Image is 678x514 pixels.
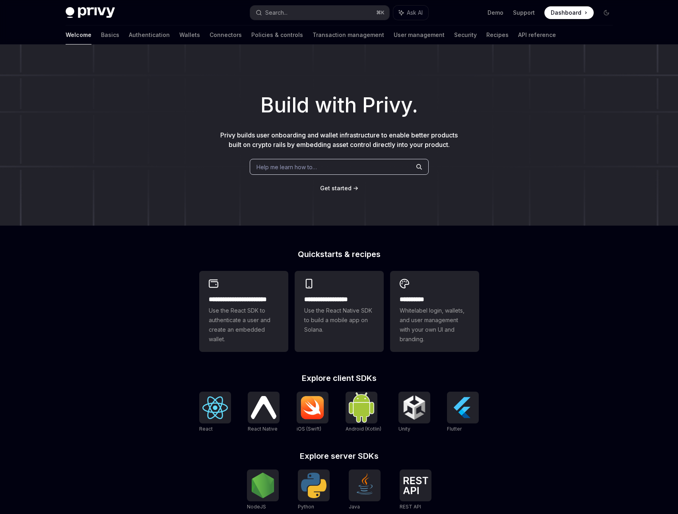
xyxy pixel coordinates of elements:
[313,25,384,44] a: Transaction management
[346,392,381,433] a: Android (Kotlin)Android (Kotlin)
[488,9,503,17] a: Demo
[320,184,352,192] a: Get started
[265,8,288,17] div: Search...
[251,25,303,44] a: Policies & controls
[247,470,279,511] a: NodeJSNodeJS
[518,25,556,44] a: API reference
[179,25,200,44] a: Wallets
[250,473,276,498] img: NodeJS
[454,25,477,44] a: Security
[202,396,228,419] img: React
[199,374,479,382] h2: Explore client SDKs
[210,25,242,44] a: Connectors
[400,504,421,510] span: REST API
[247,504,266,510] span: NodeJS
[66,25,91,44] a: Welcome
[298,470,330,511] a: PythonPython
[248,426,278,432] span: React Native
[199,250,479,258] h2: Quickstarts & recipes
[297,392,328,433] a: iOS (Swift)iOS (Swift)
[403,477,428,494] img: REST API
[300,396,325,419] img: iOS (Swift)
[398,426,410,432] span: Unity
[199,392,231,433] a: ReactReact
[544,6,594,19] a: Dashboard
[101,25,119,44] a: Basics
[251,396,276,419] img: React Native
[447,392,479,433] a: FlutterFlutter
[447,426,462,432] span: Flutter
[346,426,381,432] span: Android (Kotlin)
[402,395,427,420] img: Unity
[250,6,389,20] button: Search...⌘K
[304,306,374,334] span: Use the React Native SDK to build a mobile app on Solana.
[400,306,470,344] span: Whitelabel login, wallets, and user management with your own UI and branding.
[398,392,430,433] a: UnityUnity
[513,9,535,17] a: Support
[248,392,280,433] a: React NativeReact Native
[349,504,360,510] span: Java
[320,185,352,191] span: Get started
[199,452,479,460] h2: Explore server SDKs
[352,473,377,498] img: Java
[376,10,385,16] span: ⌘ K
[394,25,445,44] a: User management
[220,131,458,149] span: Privy builds user onboarding and wallet infrastructure to enable better products built on crypto ...
[295,271,384,352] a: **** **** **** ***Use the React Native SDK to build a mobile app on Solana.
[600,6,613,19] button: Toggle dark mode
[349,392,374,422] img: Android (Kotlin)
[209,306,279,344] span: Use the React SDK to authenticate a user and create an embedded wallet.
[407,9,423,17] span: Ask AI
[298,504,314,510] span: Python
[551,9,581,17] span: Dashboard
[390,271,479,352] a: **** *****Whitelabel login, wallets, and user management with your own UI and branding.
[400,470,431,511] a: REST APIREST API
[450,395,476,420] img: Flutter
[66,7,115,18] img: dark logo
[129,25,170,44] a: Authentication
[349,470,381,511] a: JavaJava
[199,426,213,432] span: React
[13,90,665,121] h1: Build with Privy.
[301,473,326,498] img: Python
[297,426,321,432] span: iOS (Swift)
[393,6,428,20] button: Ask AI
[256,163,317,171] span: Help me learn how to…
[486,25,509,44] a: Recipes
